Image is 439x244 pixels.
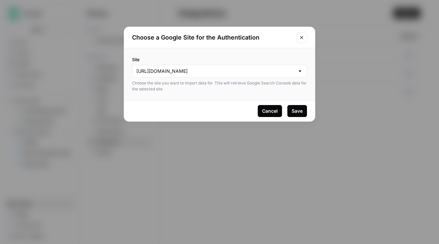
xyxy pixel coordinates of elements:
[296,32,307,43] button: Close modal
[258,105,282,117] button: Cancel
[132,80,307,92] div: Choose the site you want to import data for. This will retrieve Google Search Console data for th...
[132,56,307,63] label: Site
[132,33,292,42] h2: Choose a Google Site for the Authentication
[262,108,278,114] div: Cancel
[287,105,307,117] button: Save
[136,68,295,74] input: https://ironcladapp.com/
[292,108,303,114] div: Save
